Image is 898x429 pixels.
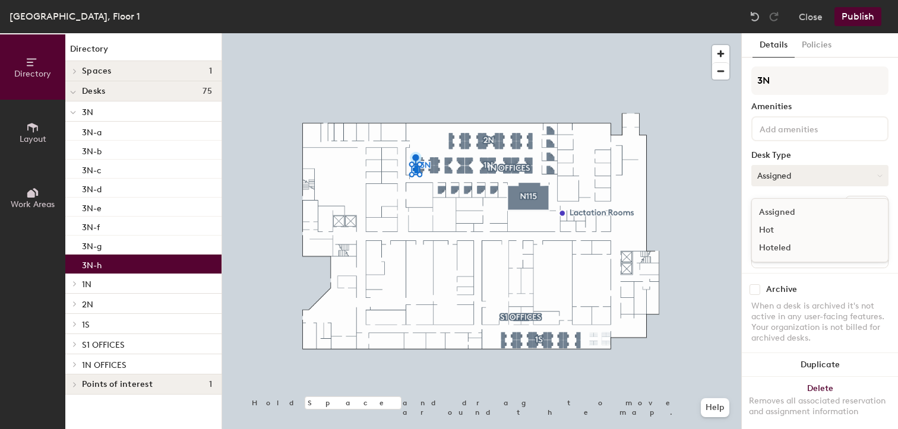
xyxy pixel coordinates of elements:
[82,300,93,310] span: 2N
[845,196,888,216] button: Ungroup
[742,353,898,377] button: Duplicate
[749,11,761,23] img: Undo
[82,87,105,96] span: Desks
[209,66,212,76] span: 1
[82,340,125,350] span: S1 OFFICES
[751,301,888,344] div: When a desk is archived it's not active in any user-facing features. Your organization is not bil...
[752,221,871,239] div: Hot
[65,43,222,61] h1: Directory
[82,107,93,117] span: 3N
[834,7,881,26] button: Publish
[82,162,102,176] p: 3N-c
[203,87,212,96] span: 75
[82,279,91,290] span: 1N
[751,151,888,160] div: Desk Type
[82,360,127,370] span: 1N OFFICES
[751,165,888,186] button: Assigned
[82,200,102,214] p: 3N-e
[82,66,112,76] span: Spaces
[82,380,153,389] span: Points of interest
[82,181,102,195] p: 3N-d
[82,257,102,271] p: 3N-h
[14,69,51,79] span: Directory
[82,320,90,330] span: 1S
[752,33,795,58] button: Details
[82,124,102,138] p: 3N-a
[751,102,888,112] div: Amenities
[11,199,55,209] span: Work Areas
[752,239,871,257] div: Hoteled
[766,285,797,294] div: Archive
[82,238,102,252] p: 3N-g
[799,7,823,26] button: Close
[82,219,100,233] p: 3N-f
[10,9,140,24] div: [GEOGRAPHIC_DATA], Floor 1
[752,204,871,221] div: Assigned
[757,121,864,135] input: Add amenities
[209,380,212,389] span: 1
[82,143,102,157] p: 3N-b
[795,33,839,58] button: Policies
[20,134,46,144] span: Layout
[742,377,898,429] button: DeleteRemoves all associated reservation and assignment information
[749,396,891,417] div: Removes all associated reservation and assignment information
[768,11,780,23] img: Redo
[701,398,729,417] button: Help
